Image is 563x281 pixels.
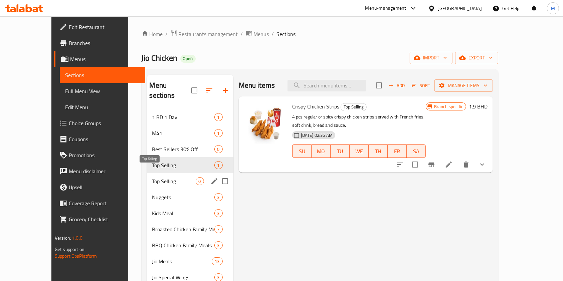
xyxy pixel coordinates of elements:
span: Select section [372,78,386,92]
li: / [241,30,243,38]
button: Add section [217,82,233,98]
button: Add [386,80,407,91]
div: items [212,257,222,265]
img: Crispy Chicken Strips [244,102,287,145]
span: Broasted Chicken Family Meals [152,225,214,233]
span: Menu disclaimer [69,167,140,175]
span: Top Selling [152,177,196,185]
h2: Menu items [239,80,275,90]
div: Top Selling [341,103,367,111]
button: SA [407,145,426,158]
span: 13 [212,258,222,265]
div: Nuggets [152,193,214,201]
span: Promotions [69,151,140,159]
a: Full Menu View [60,83,146,99]
div: Jio Meals13 [147,253,233,269]
span: 1.0.0 [72,234,82,242]
button: edit [209,176,219,186]
div: Best Sellers 30% Off [152,145,214,153]
button: WE [350,145,369,158]
button: export [455,52,498,64]
span: Branch specific [431,103,466,110]
span: M [551,5,555,12]
span: [DATE] 02:36 AM [298,132,335,138]
span: M41 [152,129,214,137]
span: Coverage Report [69,199,140,207]
button: MO [312,145,331,158]
nav: breadcrumb [142,30,499,38]
div: Kids Meal [152,209,214,217]
span: import [415,54,447,62]
div: items [214,145,223,153]
span: Top Selling [341,103,366,111]
svg: Show Choices [478,161,486,169]
a: Upsell [54,179,146,195]
span: Get support on: [55,245,85,254]
span: 1 BD 1 Day [152,113,214,121]
div: items [214,113,223,121]
li: / [272,30,274,38]
a: Edit Menu [60,99,146,115]
span: Menus [254,30,269,38]
span: Restaurants management [179,30,238,38]
div: Top Selling1 [147,157,233,173]
span: FR [390,147,404,156]
span: Sort sections [201,82,217,98]
a: Choice Groups [54,115,146,131]
div: [GEOGRAPHIC_DATA] [438,5,482,12]
span: Select all sections [187,83,201,97]
div: Jio Meals [152,257,212,265]
span: Full Menu View [65,87,140,95]
span: Manage items [440,81,488,90]
span: Upsell [69,183,140,191]
button: Manage items [434,79,493,92]
span: Coupons [69,135,140,143]
div: Open [180,55,196,63]
span: 3 [215,210,222,217]
button: import [410,52,452,64]
span: 1 [215,114,222,120]
span: Sort [412,82,430,89]
a: Menu disclaimer [54,163,146,179]
a: Support.OpsPlatform [55,252,97,260]
span: Add [388,82,406,89]
span: 0 [215,146,222,153]
span: MO [314,147,328,156]
span: Branches [69,39,140,47]
div: Best Sellers 30% Off0 [147,141,233,157]
div: BBQ Chicken Family Meals3 [147,237,233,253]
h2: Menu sections [150,80,191,100]
span: 3 [215,194,222,201]
a: Menus [54,51,146,67]
div: items [214,161,223,169]
span: Top Selling [152,161,214,169]
button: Branch-specific-item [423,157,439,173]
span: Jio Chicken [142,50,178,65]
button: sort-choices [392,157,408,173]
span: Menus [70,55,140,63]
button: Sort [410,80,432,91]
button: delete [458,157,474,173]
a: Coupons [54,131,146,147]
button: show more [474,157,490,173]
span: Open [180,56,196,61]
p: 4 pcs regular or spicy crispy chicken strips served with French fries, soft drink, bread and sauce. [292,113,426,129]
span: Version: [55,234,71,242]
div: items [214,241,223,249]
span: Sections [65,71,140,79]
div: Nuggets3 [147,189,233,205]
span: 1 [215,162,222,169]
span: 0 [196,178,204,185]
button: TH [369,145,388,158]
div: Top Selling0edit [147,173,233,189]
a: Edit Restaurant [54,19,146,35]
div: M411 [147,125,233,141]
a: Home [142,30,163,38]
span: 3 [215,274,222,281]
div: Kids Meal3 [147,205,233,221]
span: export [460,54,493,62]
a: Grocery Checklist [54,211,146,227]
